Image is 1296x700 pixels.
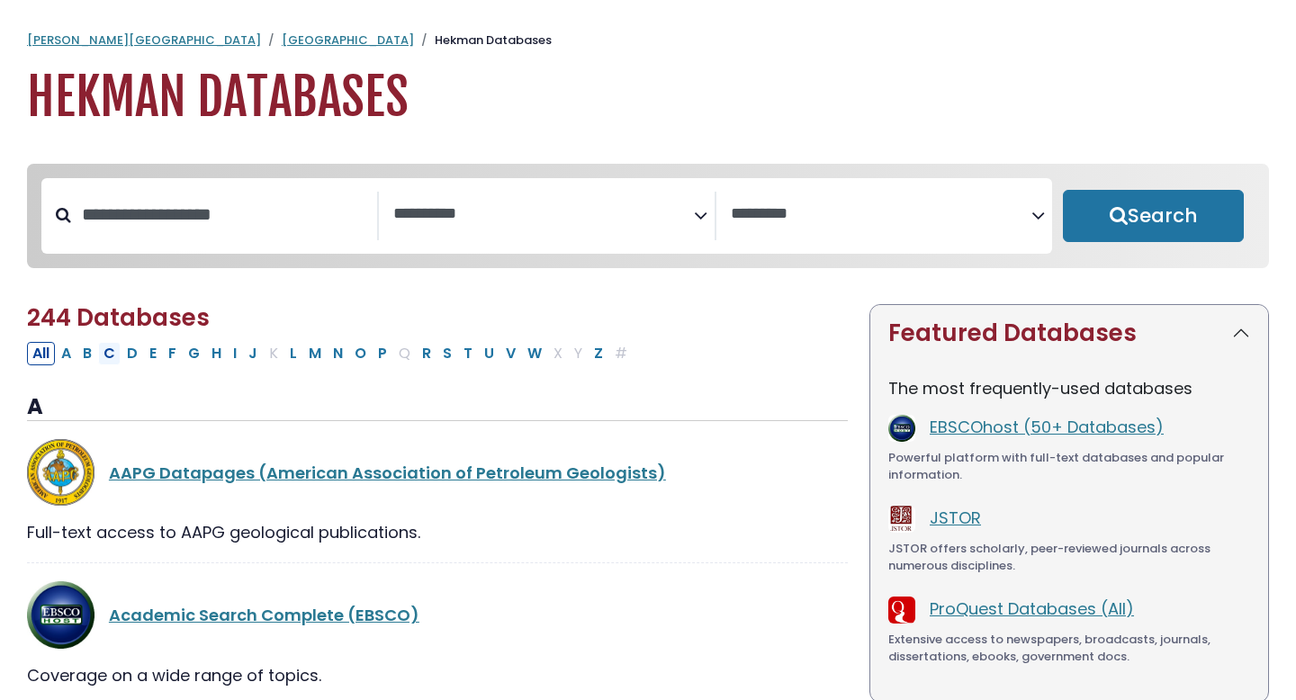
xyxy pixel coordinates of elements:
[930,416,1164,438] a: EBSCOhost (50+ Databases)
[589,342,608,365] button: Filter Results Z
[437,342,457,365] button: Filter Results S
[522,342,547,365] button: Filter Results W
[27,301,210,334] span: 244 Databases
[27,520,848,544] div: Full-text access to AAPG geological publications.
[27,164,1269,268] nav: Search filters
[284,342,302,365] button: Filter Results L
[163,342,182,365] button: Filter Results F
[282,31,414,49] a: [GEOGRAPHIC_DATA]
[121,342,143,365] button: Filter Results D
[393,205,694,224] textarea: Search
[27,31,1269,49] nav: breadcrumb
[328,342,348,365] button: Filter Results N
[243,342,263,365] button: Filter Results J
[417,342,436,365] button: Filter Results R
[144,342,162,365] button: Filter Results E
[888,376,1250,400] p: The most frequently-used databases
[373,342,392,365] button: Filter Results P
[27,341,634,363] div: Alpha-list to filter by first letter of database name
[71,200,377,229] input: Search database by title or keyword
[27,663,848,687] div: Coverage on a wide range of topics.
[888,540,1250,575] div: JSTOR offers scholarly, peer-reviewed journals across numerous disciplines.
[888,631,1250,666] div: Extensive access to newspapers, broadcasts, journals, dissertations, ebooks, government docs.
[349,342,372,365] button: Filter Results O
[870,305,1268,362] button: Featured Databases
[77,342,97,365] button: Filter Results B
[930,507,981,529] a: JSTOR
[183,342,205,365] button: Filter Results G
[27,342,55,365] button: All
[206,342,227,365] button: Filter Results H
[56,342,76,365] button: Filter Results A
[98,342,121,365] button: Filter Results C
[109,462,666,484] a: AAPG Datapages (American Association of Petroleum Geologists)
[731,205,1031,224] textarea: Search
[500,342,521,365] button: Filter Results V
[930,597,1134,620] a: ProQuest Databases (All)
[109,604,419,626] a: Academic Search Complete (EBSCO)
[479,342,499,365] button: Filter Results U
[27,394,848,421] h3: A
[228,342,242,365] button: Filter Results I
[888,449,1250,484] div: Powerful platform with full-text databases and popular information.
[27,31,261,49] a: [PERSON_NAME][GEOGRAPHIC_DATA]
[27,67,1269,128] h1: Hekman Databases
[303,342,327,365] button: Filter Results M
[458,342,478,365] button: Filter Results T
[1063,190,1244,242] button: Submit for Search Results
[414,31,552,49] li: Hekman Databases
